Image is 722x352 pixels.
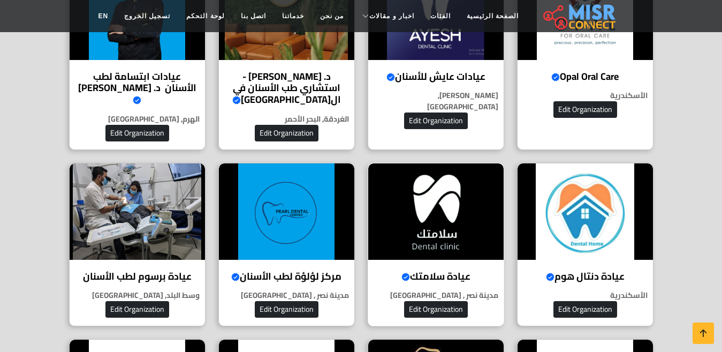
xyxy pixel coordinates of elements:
[116,6,178,26] a: تسجيل الخروج
[105,125,169,141] button: Edit Organization
[233,6,274,26] a: اتصل بنا
[459,6,527,26] a: الصفحة الرئيسية
[368,90,504,113] p: [PERSON_NAME], [GEOGRAPHIC_DATA]
[553,301,617,318] button: Edit Organization
[518,90,653,101] p: الأسكندرية
[546,273,554,281] svg: Verified account
[255,301,318,318] button: Edit Organization
[255,125,318,141] button: Edit Organization
[553,101,617,118] button: Edit Organization
[227,271,346,282] h4: مركز لؤلؤة لطب الأسنان
[219,114,354,125] p: الغردقة, البحر الأحمر
[368,163,504,260] img: عيادة سلامتك
[90,6,116,26] a: EN
[70,114,205,125] p: الهرم, [GEOGRAPHIC_DATA]
[105,301,169,318] button: Edit Organization
[404,301,468,318] button: Edit Organization
[133,96,141,104] svg: Verified account
[526,71,645,83] h4: Opal Oral Care
[526,271,645,282] h4: عيادة دنتال هوم
[352,6,422,26] a: اخبار و مقالات
[518,290,653,301] p: الأسكندرية
[219,290,354,301] p: مدينة نصر , [GEOGRAPHIC_DATA]
[361,163,511,327] a: عيادة سلامتك عيادة سلامتك مدينة نصر , [GEOGRAPHIC_DATA] Edit Organization
[231,273,240,281] svg: Verified account
[70,163,205,260] img: عيادة برسوم لطب الأسنان
[63,163,212,327] a: عيادة برسوم لطب الأسنان عيادة برسوم لطب الأسنان وسط البلد, [GEOGRAPHIC_DATA] Edit Organization
[368,290,504,301] p: مدينة نصر , [GEOGRAPHIC_DATA]
[70,290,205,301] p: وسط البلد, [GEOGRAPHIC_DATA]
[511,163,660,327] a: عيادة دنتال هوم عيادة دنتال هوم الأسكندرية Edit Organization
[376,71,496,83] h4: عيادات عايش للأسنان
[178,6,232,26] a: لوحة التحكم
[404,113,468,129] button: Edit Organization
[227,71,346,106] h4: د. [PERSON_NAME] - استشاري طب الأسنان في ال[GEOGRAPHIC_DATA]
[312,6,352,26] a: من نحن
[386,73,395,81] svg: Verified account
[422,6,459,26] a: الفئات
[543,3,615,29] img: main.misr_connect
[518,163,653,260] img: عيادة دنتال هوم
[232,96,241,104] svg: Verified account
[274,6,312,26] a: خدماتنا
[376,271,496,282] h4: عيادة سلامتك
[78,71,197,106] h4: عيادات ابتسامة لطب الأسنان د. [PERSON_NAME]
[369,11,414,21] span: اخبار و مقالات
[551,73,560,81] svg: Verified account
[219,163,354,260] img: مركز لؤلؤة لطب الأسنان
[401,273,410,281] svg: Verified account
[212,163,361,327] a: مركز لؤلؤة لطب الأسنان مركز لؤلؤة لطب الأسنان مدينة نصر , [GEOGRAPHIC_DATA] Edit Organization
[78,271,197,282] h4: عيادة برسوم لطب الأسنان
